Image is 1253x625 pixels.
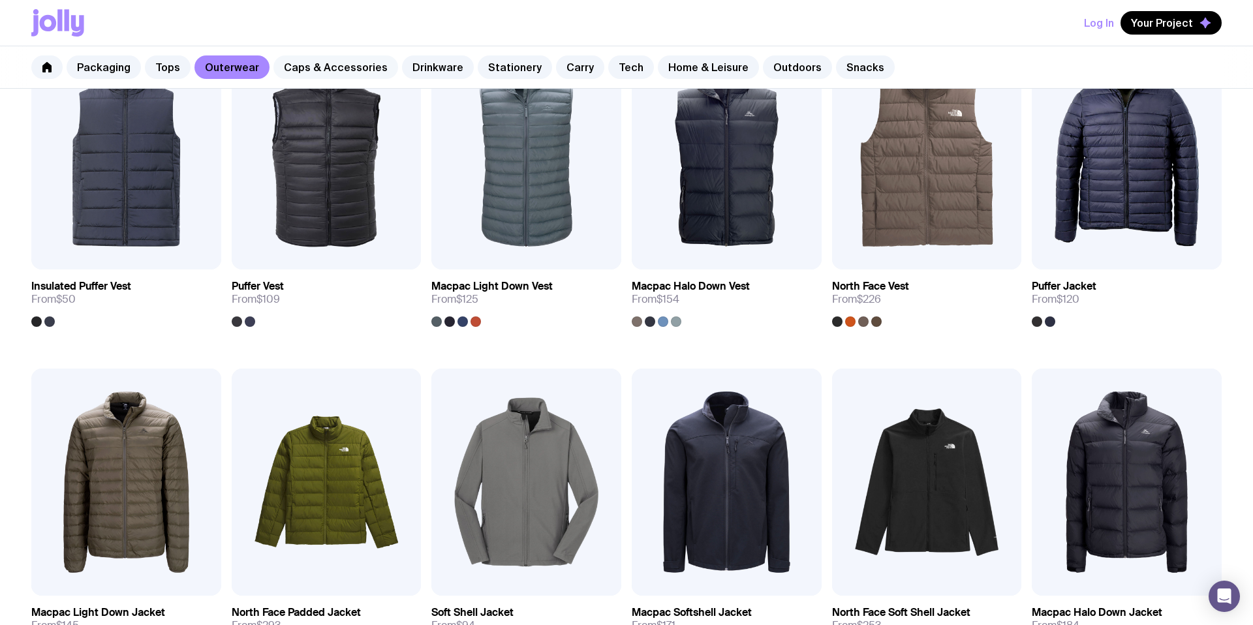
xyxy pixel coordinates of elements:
span: From [431,293,478,306]
span: $120 [1057,292,1079,306]
a: Macpac Halo Down VestFrom$154 [632,269,822,327]
h3: Macpac Softshell Jacket [632,606,752,619]
a: Insulated Puffer VestFrom$50 [31,269,221,327]
h3: North Face Padded Jacket [232,606,361,619]
h3: Soft Shell Jacket [431,606,514,619]
a: North Face VestFrom$226 [832,269,1022,327]
span: From [1032,293,1079,306]
span: From [832,293,881,306]
h3: Macpac Light Down Vest [431,280,553,293]
a: Snacks [836,55,895,79]
a: Caps & Accessories [273,55,398,79]
h3: Puffer Jacket [1032,280,1096,293]
span: From [31,293,76,306]
span: $154 [657,292,679,306]
a: Outerwear [194,55,270,79]
h3: Macpac Halo Down Jacket [1032,606,1162,619]
a: Puffer VestFrom$109 [232,269,422,327]
a: Home & Leisure [658,55,759,79]
h3: Puffer Vest [232,280,284,293]
span: $50 [56,292,76,306]
span: $109 [256,292,280,306]
h3: Macpac Halo Down Vest [632,280,750,293]
a: Packaging [67,55,141,79]
h3: North Face Vest [832,280,909,293]
a: Tech [608,55,654,79]
button: Log In [1084,11,1114,35]
h3: Insulated Puffer Vest [31,280,131,293]
a: Tops [145,55,191,79]
span: $226 [857,292,881,306]
a: Outdoors [763,55,832,79]
span: From [232,293,280,306]
span: From [632,293,679,306]
div: Open Intercom Messenger [1209,581,1240,612]
a: Stationery [478,55,552,79]
span: Your Project [1131,16,1193,29]
span: $125 [456,292,478,306]
a: Carry [556,55,604,79]
a: Puffer JacketFrom$120 [1032,269,1222,327]
button: Your Project [1121,11,1222,35]
a: Drinkware [402,55,474,79]
h3: North Face Soft Shell Jacket [832,606,970,619]
a: Macpac Light Down VestFrom$125 [431,269,621,327]
h3: Macpac Light Down Jacket [31,606,165,619]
